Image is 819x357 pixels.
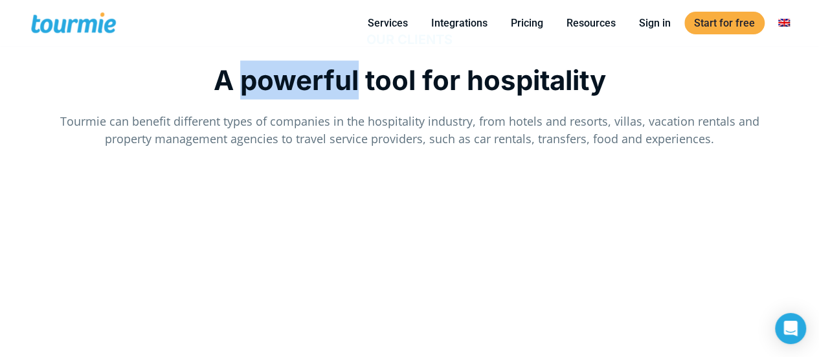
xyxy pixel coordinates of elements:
a: Services [358,15,418,31]
a: Integrations [421,15,497,31]
span: A powerful tool for hospitality [214,63,606,96]
a: Resources [557,15,625,31]
a: Start for free [684,12,765,34]
a: Pricing [501,15,553,31]
a: Sign in [629,15,680,31]
div: Open Intercom Messenger [775,313,806,344]
p: Tourmie can benefit different types of companies in the hospitality industry, from hotels and res... [51,112,769,147]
